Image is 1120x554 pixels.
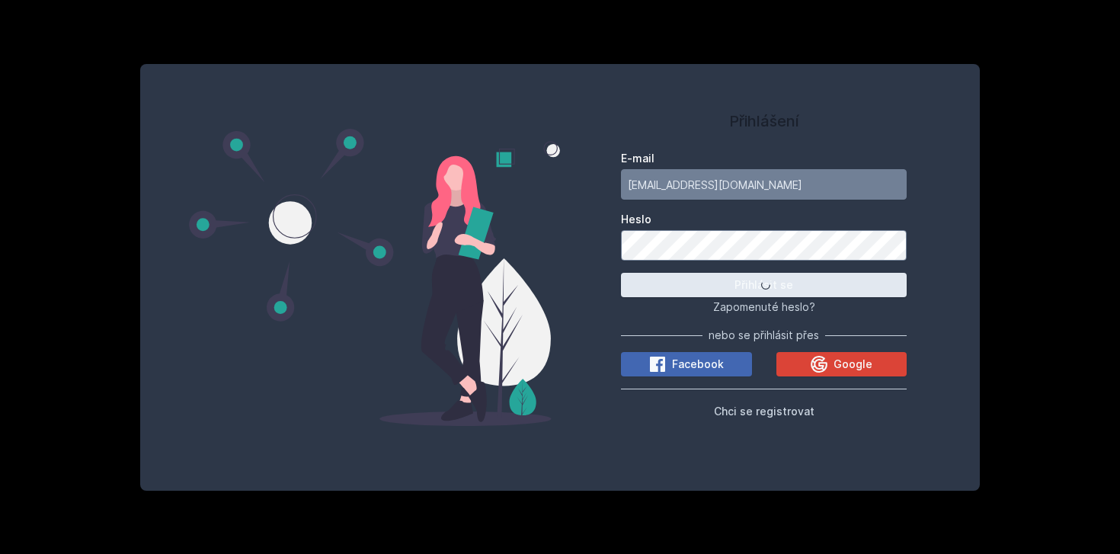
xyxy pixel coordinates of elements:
[834,357,872,372] span: Google
[714,402,814,420] button: Chci se registrovat
[621,212,907,227] label: Heslo
[776,352,907,376] button: Google
[621,352,752,376] button: Facebook
[714,405,814,418] span: Chci se registrovat
[672,357,724,372] span: Facebook
[621,273,907,297] button: Přihlásit se
[621,151,907,166] label: E-mail
[709,328,819,343] span: nebo se přihlásit přes
[621,110,907,133] h1: Přihlášení
[713,300,815,313] span: Zapomenuté heslo?
[621,169,907,200] input: Tvoje e-mailová adresa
